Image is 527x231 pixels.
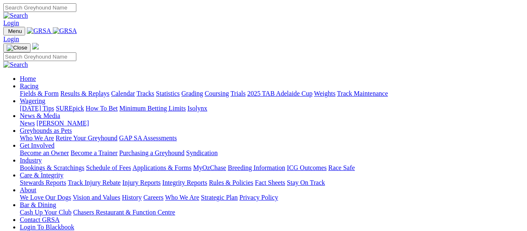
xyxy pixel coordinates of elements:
a: [PERSON_NAME] [36,120,89,127]
a: Login [3,35,19,42]
a: Trials [230,90,246,97]
img: logo-grsa-white.png [32,43,39,49]
a: Race Safe [328,164,354,171]
a: We Love Our Dogs [20,194,71,201]
a: About [20,186,36,193]
a: Purchasing a Greyhound [119,149,184,156]
a: Applications & Forms [132,164,191,171]
div: About [20,194,524,201]
img: GRSA [27,27,51,35]
a: Fact Sheets [255,179,285,186]
a: News [20,120,35,127]
a: Login To Blackbook [20,224,74,231]
div: Wagering [20,105,524,112]
a: Contact GRSA [20,216,59,223]
a: Strategic Plan [201,194,238,201]
a: Isolynx [187,105,207,112]
a: Wagering [20,97,45,104]
a: Become an Owner [20,149,69,156]
a: MyOzChase [193,164,226,171]
a: Who We Are [20,134,54,141]
a: Rules & Policies [209,179,253,186]
button: Toggle navigation [3,43,31,52]
a: Minimum Betting Limits [119,105,186,112]
a: News & Media [20,112,60,119]
a: Stay On Track [287,179,325,186]
span: Menu [8,28,22,34]
a: GAP SA Assessments [119,134,177,141]
a: Industry [20,157,42,164]
a: Care & Integrity [20,172,64,179]
a: Integrity Reports [162,179,207,186]
a: Privacy Policy [239,194,278,201]
a: Track Injury Rebate [68,179,121,186]
a: How To Bet [86,105,118,112]
a: Syndication [186,149,217,156]
a: Statistics [156,90,180,97]
a: Schedule of Fees [86,164,131,171]
div: Get Involved [20,149,524,157]
a: Greyhounds as Pets [20,127,72,134]
div: Bar & Dining [20,209,524,216]
a: [DATE] Tips [20,105,54,112]
a: Bar & Dining [20,201,56,208]
a: Who We Are [165,194,199,201]
div: Care & Integrity [20,179,524,186]
a: Retire Your Greyhound [56,134,118,141]
input: Search [3,3,76,12]
a: Careers [143,194,163,201]
a: Racing [20,82,38,90]
a: 2025 TAB Adelaide Cup [247,90,312,97]
a: Tracks [137,90,154,97]
img: GRSA [53,27,77,35]
a: Breeding Information [228,164,285,171]
a: Injury Reports [122,179,161,186]
a: Cash Up Your Club [20,209,71,216]
a: Home [20,75,36,82]
a: Stewards Reports [20,179,66,186]
a: Get Involved [20,142,54,149]
a: Coursing [205,90,229,97]
a: Become a Trainer [71,149,118,156]
a: Calendar [111,90,135,97]
a: Track Maintenance [337,90,388,97]
a: Weights [314,90,336,97]
div: Greyhounds as Pets [20,134,524,142]
img: Search [3,12,28,19]
a: History [122,194,142,201]
a: Chasers Restaurant & Function Centre [73,209,175,216]
a: Bookings & Scratchings [20,164,84,171]
img: Search [3,61,28,68]
a: Grading [182,90,203,97]
a: SUREpick [56,105,84,112]
a: ICG Outcomes [287,164,326,171]
div: News & Media [20,120,524,127]
button: Toggle navigation [3,27,25,35]
img: Close [7,45,27,51]
input: Search [3,52,76,61]
a: Fields & Form [20,90,59,97]
a: Results & Replays [60,90,109,97]
a: Login [3,19,19,26]
div: Industry [20,164,524,172]
a: Vision and Values [73,194,120,201]
div: Racing [20,90,524,97]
